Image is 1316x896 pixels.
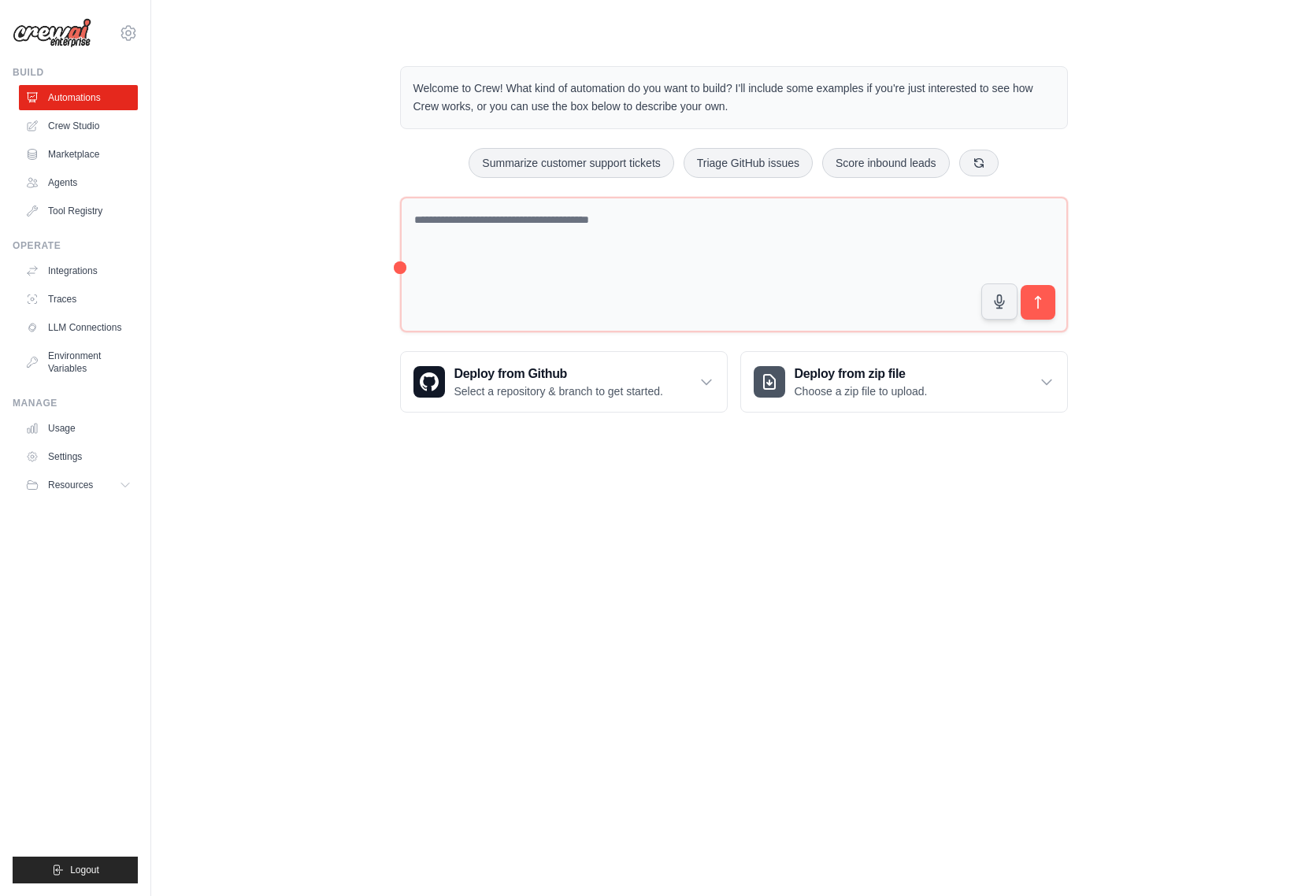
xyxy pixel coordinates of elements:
[19,142,138,167] a: Marketplace
[13,18,91,48] img: Logo
[19,472,138,498] button: Resources
[19,85,138,110] a: Automations
[19,315,138,340] a: LLM Connections
[19,444,138,469] a: Settings
[13,66,138,79] div: Build
[19,198,138,224] a: Tool Registry
[795,383,928,399] p: Choose a zip file to upload.
[454,365,663,383] h3: Deploy from Github
[19,113,138,139] a: Crew Studio
[19,416,138,441] a: Usage
[822,148,950,178] button: Score inbound leads
[413,80,1055,116] p: Welcome to Crew! What kind of automation do you want to build? I'll include some examples if you'...
[469,148,673,178] button: Summarize customer support tickets
[19,343,138,381] a: Environment Variables
[454,383,663,399] p: Select a repository & branch to get started.
[19,258,138,283] a: Integrations
[19,170,138,195] a: Agents
[48,479,93,491] span: Resources
[70,864,99,876] span: Logout
[13,857,138,883] button: Logout
[13,239,138,252] div: Operate
[13,397,138,409] div: Manage
[795,365,928,383] h3: Deploy from zip file
[19,287,138,312] a: Traces
[684,148,813,178] button: Triage GitHub issues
